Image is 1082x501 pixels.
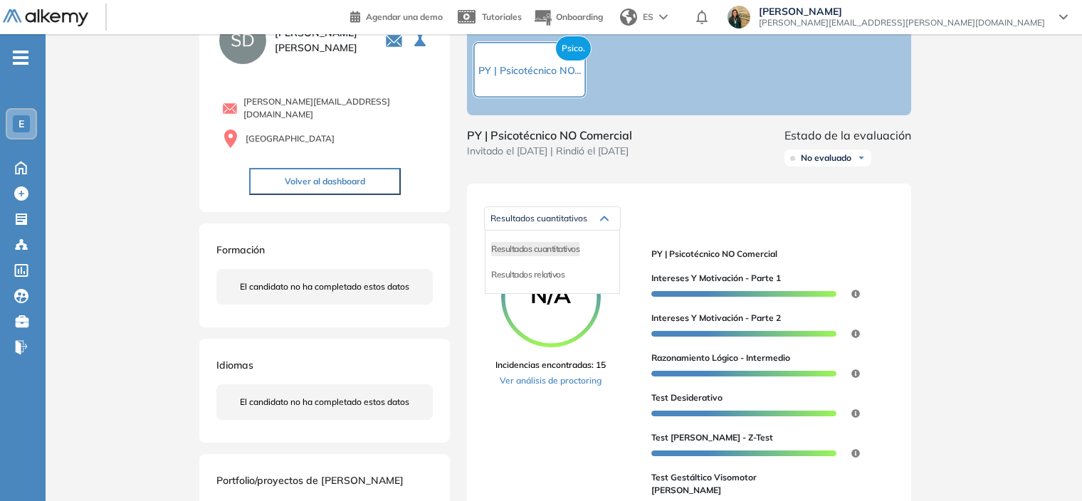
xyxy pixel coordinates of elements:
span: Test Desiderativo [651,391,723,404]
span: [PERSON_NAME] [PERSON_NAME] [275,26,368,56]
iframe: Chat Widget [826,337,1082,501]
span: Razonamiento Lógico - Intermedio [651,352,790,364]
span: Portfolio/proyectos de [PERSON_NAME] [216,474,404,487]
span: Test Gestáltico Visomotor [PERSON_NAME] [651,471,814,497]
span: Incidencias encontradas: 15 [495,359,606,371]
span: Intereses y Motivación - Parte 1 [651,272,781,285]
span: PY | Psicotécnico NO... [478,64,581,77]
span: Intereses y Motivación - Parte 2 [651,312,781,325]
button: Onboarding [533,2,603,33]
span: No evaluado [801,152,851,164]
span: [PERSON_NAME][EMAIL_ADDRESS][PERSON_NAME][DOMAIN_NAME] [759,17,1045,28]
span: Resultados relativos [491,269,564,280]
span: PY | Psicotécnico NO Comercial [467,127,632,144]
span: Onboarding [556,11,603,22]
span: Invitado el [DATE] | Rindió el [DATE] [467,144,632,159]
img: world [620,9,637,26]
span: [PERSON_NAME][EMAIL_ADDRESS][DOMAIN_NAME] [243,95,433,121]
span: Estado de la evaluación [784,127,911,144]
span: N/A [501,283,601,306]
span: E [19,118,24,130]
span: Test [PERSON_NAME] - Z-Test [651,431,773,444]
img: arrow [659,14,668,20]
a: Agendar una demo [350,7,443,24]
span: Tutoriales [482,11,522,22]
img: PROFILE_MENU_LOGO_USER [216,14,269,67]
span: [PERSON_NAME] [759,6,1045,17]
span: Resultados cuantitativos [491,243,579,254]
span: El candidato no ha completado estos datos [240,396,409,408]
span: PY | Psicotécnico NO Comercial [651,248,883,260]
i: - [13,56,28,59]
a: Ver análisis de proctoring [495,374,606,387]
span: Formación [216,243,265,256]
img: Logo [3,9,88,27]
span: [GEOGRAPHIC_DATA] [246,132,335,145]
span: El candidato no ha completado estos datos [240,280,409,293]
span: Agendar una demo [366,11,443,22]
span: Resultados cuantitativos [490,213,587,223]
img: Ícono de flecha [857,154,866,162]
span: Psico. [555,36,592,61]
span: ES [643,11,653,23]
span: Idiomas [216,359,253,371]
button: Volver al dashboard [249,168,401,195]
